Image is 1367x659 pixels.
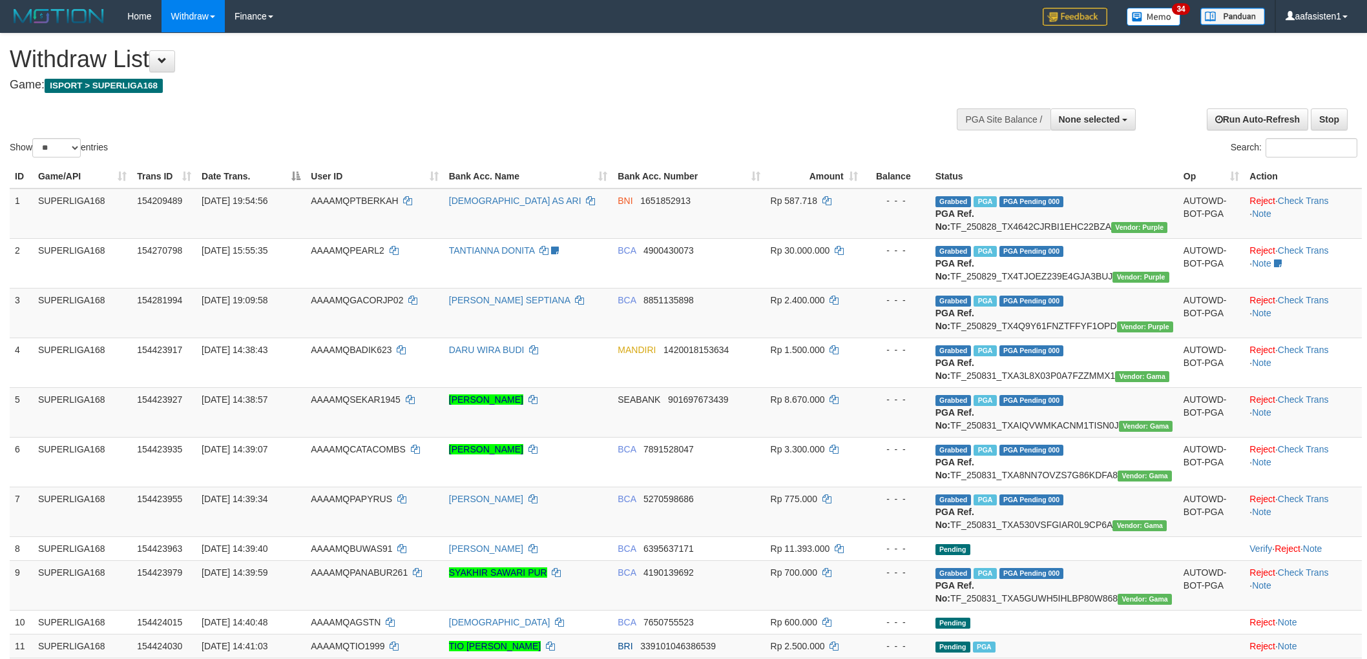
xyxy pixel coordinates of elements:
[618,543,636,554] span: BCA
[33,338,132,387] td: SUPERLIGA168
[45,79,163,93] span: ISPORT > SUPERLIGA168
[10,560,33,610] td: 9
[1249,543,1272,554] a: Verify
[771,567,817,578] span: Rp 700.000
[935,308,974,331] b: PGA Ref. No:
[771,245,830,256] span: Rp 30.000.000
[930,387,1178,437] td: TF_250831_TXAIQVWMKACNM1TISN0J
[1207,108,1308,130] a: Run Auto-Refresh
[137,617,182,627] span: 154424015
[10,79,899,92] h4: Game:
[311,641,384,651] span: AAAAMQTIO1999
[202,543,267,554] span: [DATE] 14:39:40
[137,245,182,256] span: 154270798
[202,295,267,305] span: [DATE] 19:09:58
[1172,3,1189,15] span: 34
[449,196,581,206] a: [DEMOGRAPHIC_DATA] AS ARI
[868,542,925,555] div: - - -
[1249,567,1275,578] a: Reject
[1112,272,1169,283] span: Vendor URL: https://trx4.1velocity.biz
[1178,165,1244,188] th: Op: activate to sort column ascending
[935,296,972,307] span: Grabbed
[974,345,996,356] span: Marked by aafsoycanthlai
[618,245,636,256] span: BCA
[1252,580,1271,591] a: Note
[1244,487,1362,536] td: · ·
[974,568,996,579] span: Marked by aafsoycanthlai
[33,387,132,437] td: SUPERLIGA168
[10,634,33,658] td: 11
[771,641,825,651] span: Rp 2.500.000
[10,610,33,634] td: 10
[935,258,974,281] b: PGA Ref. No:
[1178,487,1244,536] td: AUTOWD-BOT-PGA
[202,641,267,651] span: [DATE] 14:41:03
[935,208,974,232] b: PGA Ref. No:
[137,394,182,405] span: 154423927
[1252,358,1271,368] a: Note
[311,245,384,256] span: AAAAMQPEARL2
[33,288,132,338] td: SUPERLIGA168
[1252,208,1271,219] a: Note
[999,196,1064,207] span: PGA Pending
[868,244,925,257] div: - - -
[935,358,974,381] b: PGA Ref. No:
[1303,543,1322,554] a: Note
[137,196,182,206] span: 154209489
[1112,520,1167,531] span: Vendor URL: https://trx31.1velocity.biz
[1278,444,1329,454] a: Check Trans
[1311,108,1348,130] a: Stop
[1244,560,1362,610] td: · ·
[868,294,925,307] div: - - -
[1231,138,1357,157] label: Search:
[202,394,267,405] span: [DATE] 14:38:57
[868,443,925,456] div: - - -
[449,494,523,504] a: [PERSON_NAME]
[1178,238,1244,288] td: AUTOWD-BOT-PGA
[10,188,33,239] td: 1
[1278,245,1329,256] a: Check Trans
[1278,196,1329,206] a: Check Trans
[1118,471,1172,482] span: Vendor URL: https://trx31.1velocity.biz
[1252,457,1271,467] a: Note
[33,634,132,658] td: SUPERLIGA168
[663,345,729,355] span: Copy 1420018153634 to clipboard
[311,567,408,578] span: AAAAMQPANABUR261
[771,394,825,405] span: Rp 8.670.000
[33,238,132,288] td: SUPERLIGA168
[1249,641,1275,651] a: Reject
[868,640,925,653] div: - - -
[1278,567,1329,578] a: Check Trans
[999,568,1064,579] span: PGA Pending
[1111,222,1167,233] span: Vendor URL: https://trx4.1velocity.biz
[999,395,1064,406] span: PGA Pending
[1059,114,1120,125] span: None selected
[973,642,996,653] span: Marked by aafsengchandara
[10,165,33,188] th: ID
[930,560,1178,610] td: TF_250831_TXA5GUWH5IHLBP80W868
[1278,345,1329,355] a: Check Trans
[444,165,613,188] th: Bank Acc. Name: activate to sort column ascending
[1249,295,1275,305] a: Reject
[1244,634,1362,658] td: ·
[449,543,523,554] a: [PERSON_NAME]
[1043,8,1107,26] img: Feedback.jpg
[311,345,391,355] span: AAAAMQBADIK623
[1050,108,1136,130] button: None selected
[1278,295,1329,305] a: Check Trans
[935,246,972,257] span: Grabbed
[449,641,541,651] a: TIO [PERSON_NAME]
[33,165,132,188] th: Game/API: activate to sort column ascending
[1278,394,1329,405] a: Check Trans
[1252,407,1271,418] a: Note
[137,641,182,651] span: 154424030
[1249,345,1275,355] a: Reject
[306,165,443,188] th: User ID: activate to sort column ascending
[935,407,974,431] b: PGA Ref. No:
[33,437,132,487] td: SUPERLIGA168
[935,345,972,356] span: Grabbed
[1249,617,1275,627] a: Reject
[33,560,132,610] td: SUPERLIGA168
[612,165,765,188] th: Bank Acc. Number: activate to sort column ascending
[643,444,694,454] span: Copy 7891528047 to clipboard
